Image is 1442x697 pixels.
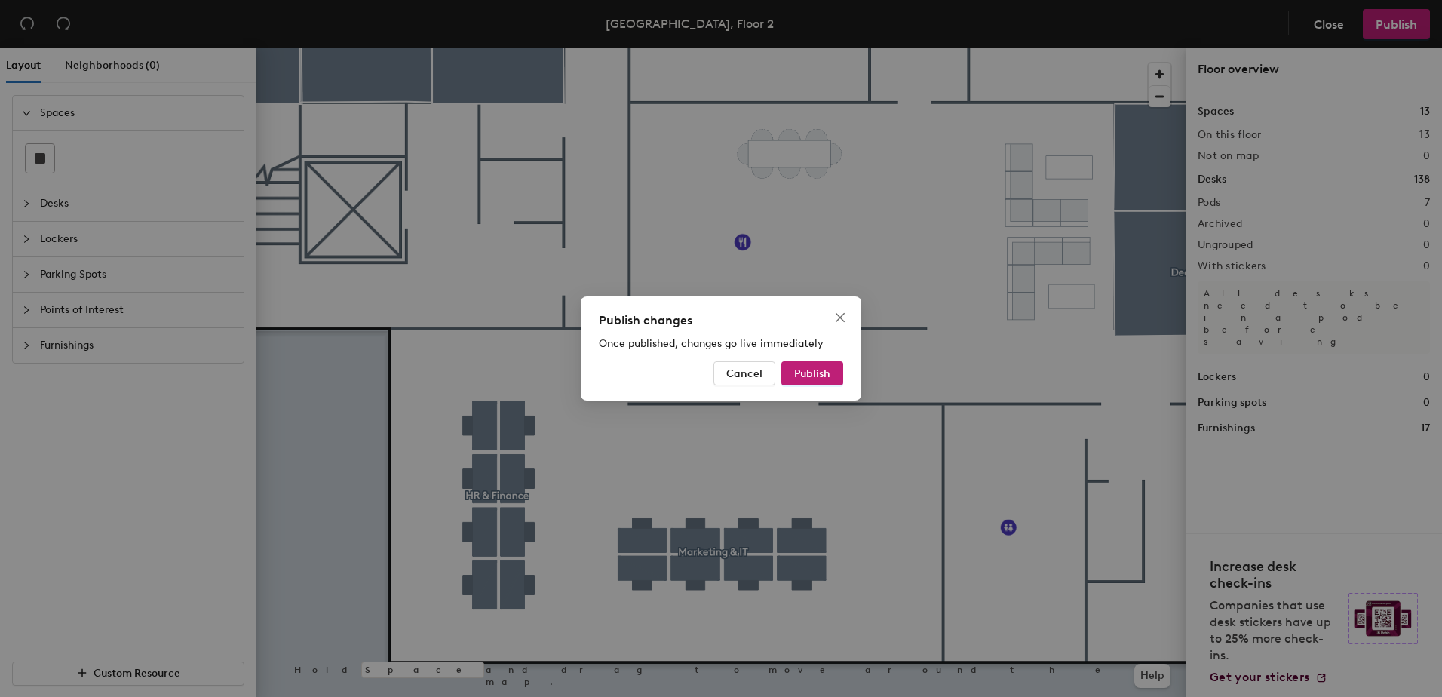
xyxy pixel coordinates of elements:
[828,312,852,324] span: Close
[781,361,843,385] button: Publish
[599,312,843,330] div: Publish changes
[726,367,762,380] span: Cancel
[794,367,830,380] span: Publish
[834,312,846,324] span: close
[599,337,824,350] span: Once published, changes go live immediately
[713,361,775,385] button: Cancel
[828,306,852,330] button: Close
